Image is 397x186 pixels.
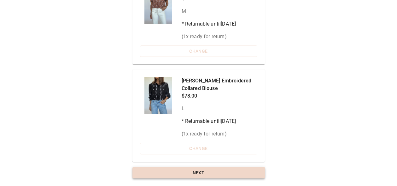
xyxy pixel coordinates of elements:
p: [PERSON_NAME] Embroidered Collared Blouse [182,77,257,92]
p: $78.00 [182,92,257,100]
p: ( 1 x ready for return) [182,33,243,40]
p: M [182,8,243,15]
p: ( 1 x ready for return) [182,130,257,138]
button: Change [140,45,257,57]
button: Change [140,143,257,154]
p: * Returnable until [DATE] [182,117,257,125]
button: Next [132,167,265,179]
p: L [182,105,257,112]
p: * Returnable until [DATE] [182,20,243,28]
